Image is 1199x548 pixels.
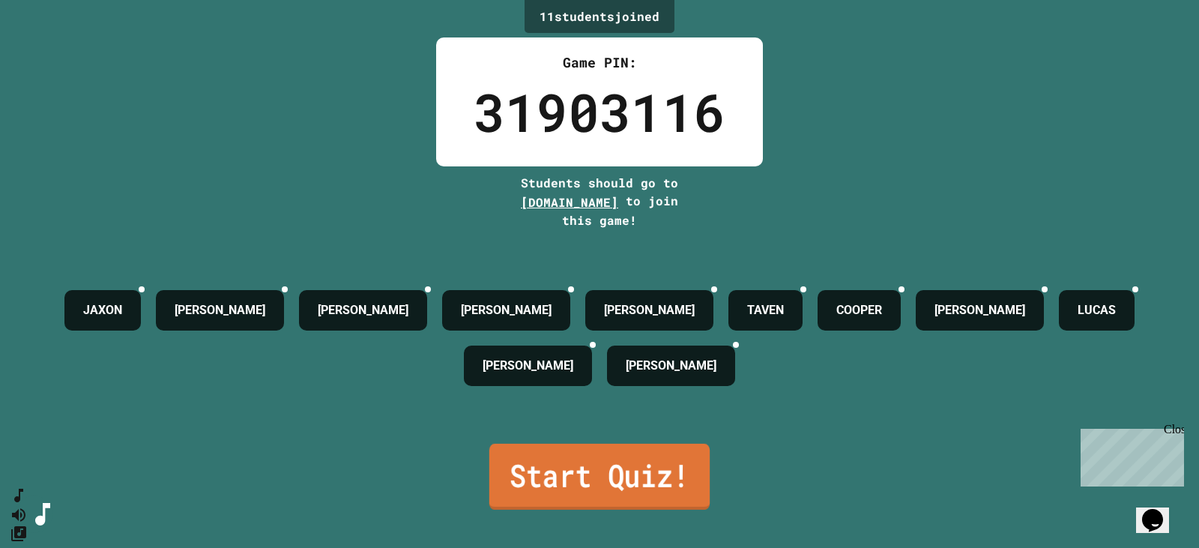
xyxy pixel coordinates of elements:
[489,444,710,510] a: Start Quiz!
[521,194,618,210] span: [DOMAIN_NAME]
[10,487,28,505] button: SpeedDial basic example
[6,6,103,95] div: Chat with us now!Close
[10,505,28,524] button: Mute music
[1078,301,1116,319] h4: LUCAS
[483,357,573,375] h4: [PERSON_NAME]
[934,301,1025,319] h4: [PERSON_NAME]
[461,301,552,319] h4: [PERSON_NAME]
[83,301,122,319] h4: JAXON
[474,73,725,151] div: 31903116
[626,357,716,375] h4: [PERSON_NAME]
[604,301,695,319] h4: [PERSON_NAME]
[1075,423,1184,487] iframe: chat widget
[10,524,28,543] button: Change Music
[318,301,408,319] h4: [PERSON_NAME]
[1136,488,1184,533] iframe: chat widget
[747,301,784,319] h4: TAVEN
[836,301,882,319] h4: COOPER
[474,52,725,73] div: Game PIN:
[506,174,693,229] div: Students should go to to join this game!
[175,301,265,319] h4: [PERSON_NAME]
